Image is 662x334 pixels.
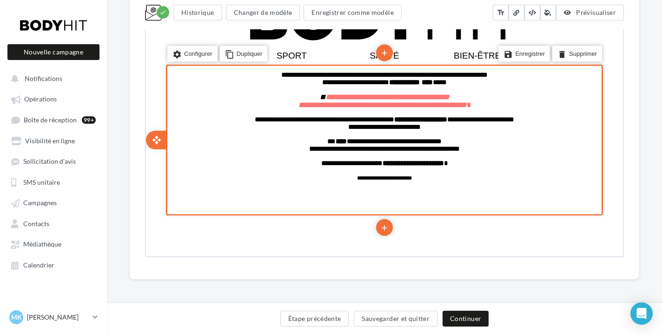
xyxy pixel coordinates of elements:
a: Sollicitation d'avis [6,153,101,169]
a: Boîte de réception99+ [6,111,101,128]
a: SMS unitaire [6,174,101,190]
span: Prévisualiser [576,8,616,16]
img: Logo_Body_Hit_Seul_BLACK.png [104,24,373,68]
a: Calendrier [6,256,101,273]
li: Dupliquer le bloc [74,73,122,89]
span: L'email ne s'affiche pas correctement ? [178,7,274,14]
div: Modifications enregistrées [157,6,169,19]
a: Cliquez-ici [274,7,299,14]
button: text_fields [493,5,509,20]
span: Campagnes [23,199,57,207]
p: [PERSON_NAME] [27,313,89,322]
i: text_fields [496,8,505,17]
li: Supprimer le bloc [406,73,456,89]
i: add [234,72,243,88]
i: settings [26,74,36,87]
a: MK [PERSON_NAME] [7,308,99,326]
span: MK [11,313,22,322]
button: Sauvegarder et quitter [354,311,437,327]
span: Opérations [24,95,57,103]
span: SPORT [131,78,161,87]
span: Sollicitation d'avis [23,158,76,166]
span: Visibilité en ligne [25,137,75,145]
span: Contacts [23,220,49,227]
a: Visibilité en ligne [6,132,101,149]
span: Médiathèque [23,240,61,248]
i: save [357,74,367,87]
i: content_copy [79,74,88,87]
button: Étape précédente [280,311,349,327]
a: Contacts [6,215,101,232]
a: Opérations [6,90,101,107]
button: Enregistrer comme modèle [304,5,401,20]
button: Prévisualiser [556,5,624,20]
li: Enregistrer le bloc [352,73,404,89]
span: Notifications [25,74,62,82]
i: check [159,9,166,16]
button: Nouvelle campagne [7,44,99,60]
button: Notifications [6,70,98,87]
button: Changer de modèle [226,5,300,20]
i: add [234,247,243,263]
button: Historique [173,5,222,20]
i: delete [411,74,421,87]
li: Configurer le bloc [21,73,72,89]
span: Calendrier [23,261,54,269]
div: Open Intercom Messenger [630,302,653,325]
li: Ajouter un bloc [230,246,247,263]
span: BIEN-ÊTRE [308,78,355,87]
button: Continuer [443,311,489,327]
div: 99+ [82,116,96,124]
span: SMS unitaire [23,178,60,186]
i: open_with [6,162,15,172]
a: Médiathèque [6,235,101,252]
a: Campagnes [6,194,101,211]
span: Boîte de réception [24,116,77,124]
li: Ajouter un bloc [230,71,247,88]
